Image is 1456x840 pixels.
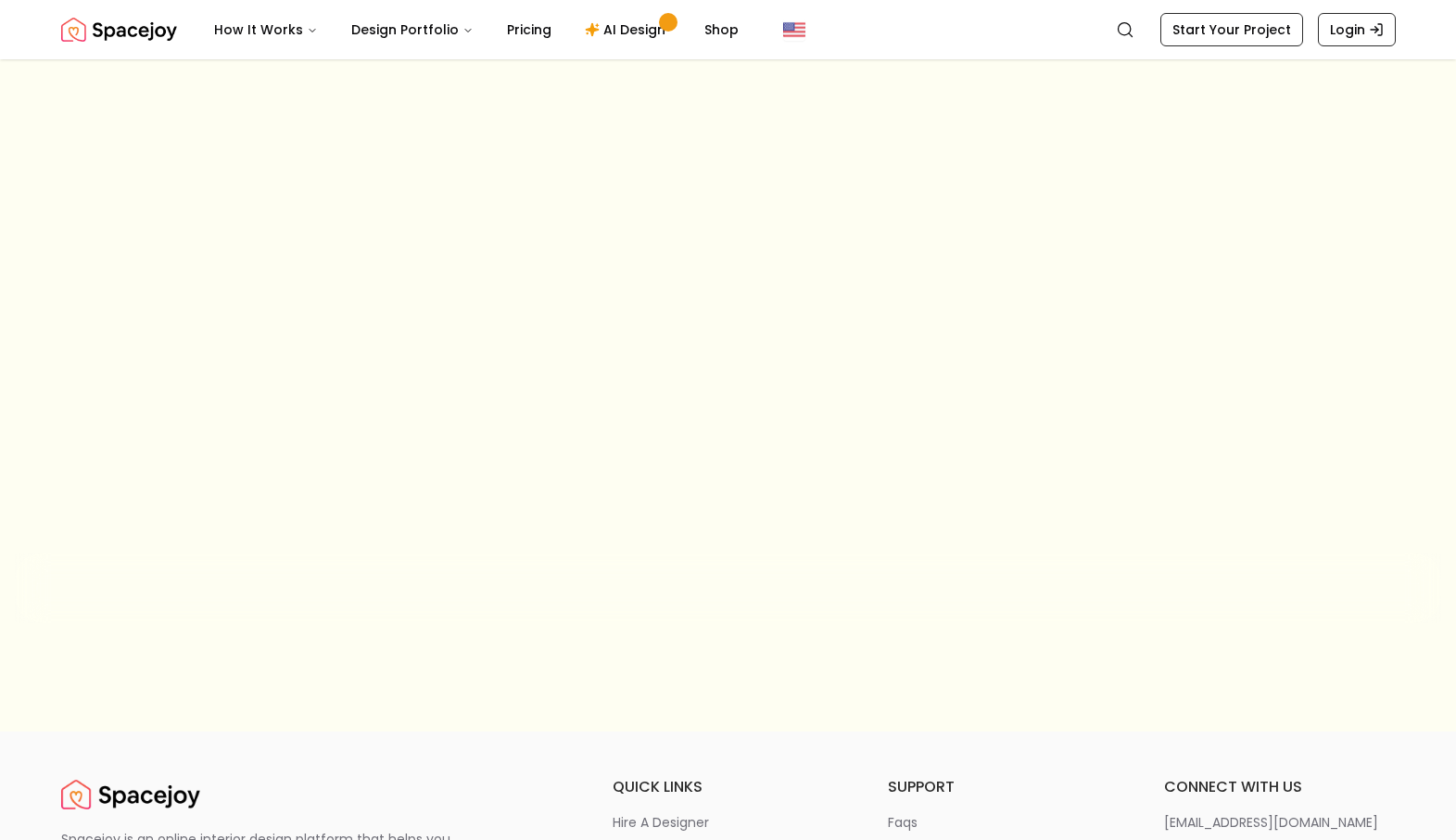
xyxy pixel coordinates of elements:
[613,776,844,798] h6: quick links
[199,11,753,48] nav: Main
[888,813,918,832] p: faqs
[783,19,805,41] img: United States
[1164,813,1378,832] p: [EMAIL_ADDRESS][DOMAIN_NAME]
[61,776,200,813] img: Spacejoy Logo
[1318,13,1396,46] a: Login
[336,11,488,48] button: Design Portfolio
[1164,813,1396,832] a: [EMAIL_ADDRESS][DOMAIN_NAME]
[61,11,177,48] img: Spacejoy Logo
[61,11,177,48] a: Spacejoy
[199,11,333,48] button: How It Works
[570,11,686,48] a: AI Design
[613,813,844,832] a: hire a designer
[613,813,709,832] p: hire a designer
[690,11,753,48] a: Shop
[61,776,200,813] a: Spacejoy
[1164,776,1396,798] h6: connect with us
[1160,13,1303,46] a: Start Your Project
[888,813,1120,832] a: faqs
[888,776,1120,798] h6: support
[492,11,566,48] a: Pricing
